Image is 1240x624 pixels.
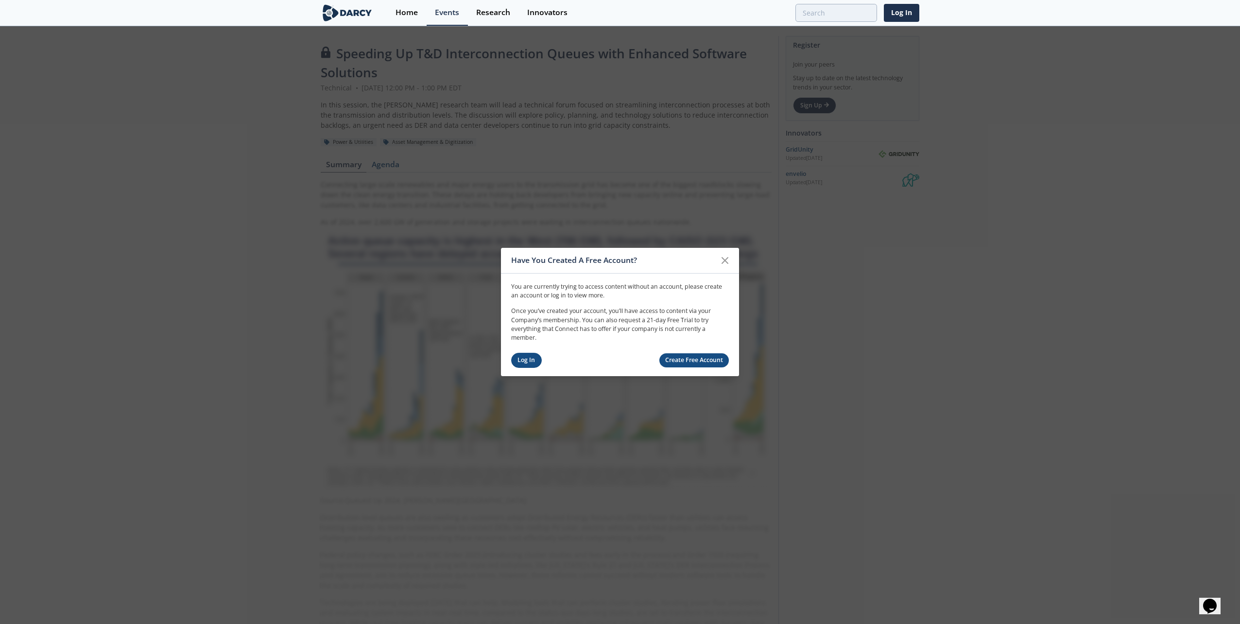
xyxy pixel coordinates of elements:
div: Have You Created A Free Account? [511,251,716,270]
p: You are currently trying to access content without an account, please create an account or log in... [511,282,729,300]
p: Once you’ve created your account, you’ll have access to content via your Company’s membership. Yo... [511,307,729,343]
iframe: chat widget [1199,585,1230,614]
a: Create Free Account [659,353,729,367]
a: Log In [511,353,542,368]
input: Advanced Search [795,4,877,22]
div: Innovators [527,9,568,17]
img: logo-wide.svg [321,4,374,21]
div: Home [396,9,418,17]
div: Events [435,9,459,17]
a: Log In [884,4,919,22]
div: Research [476,9,510,17]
